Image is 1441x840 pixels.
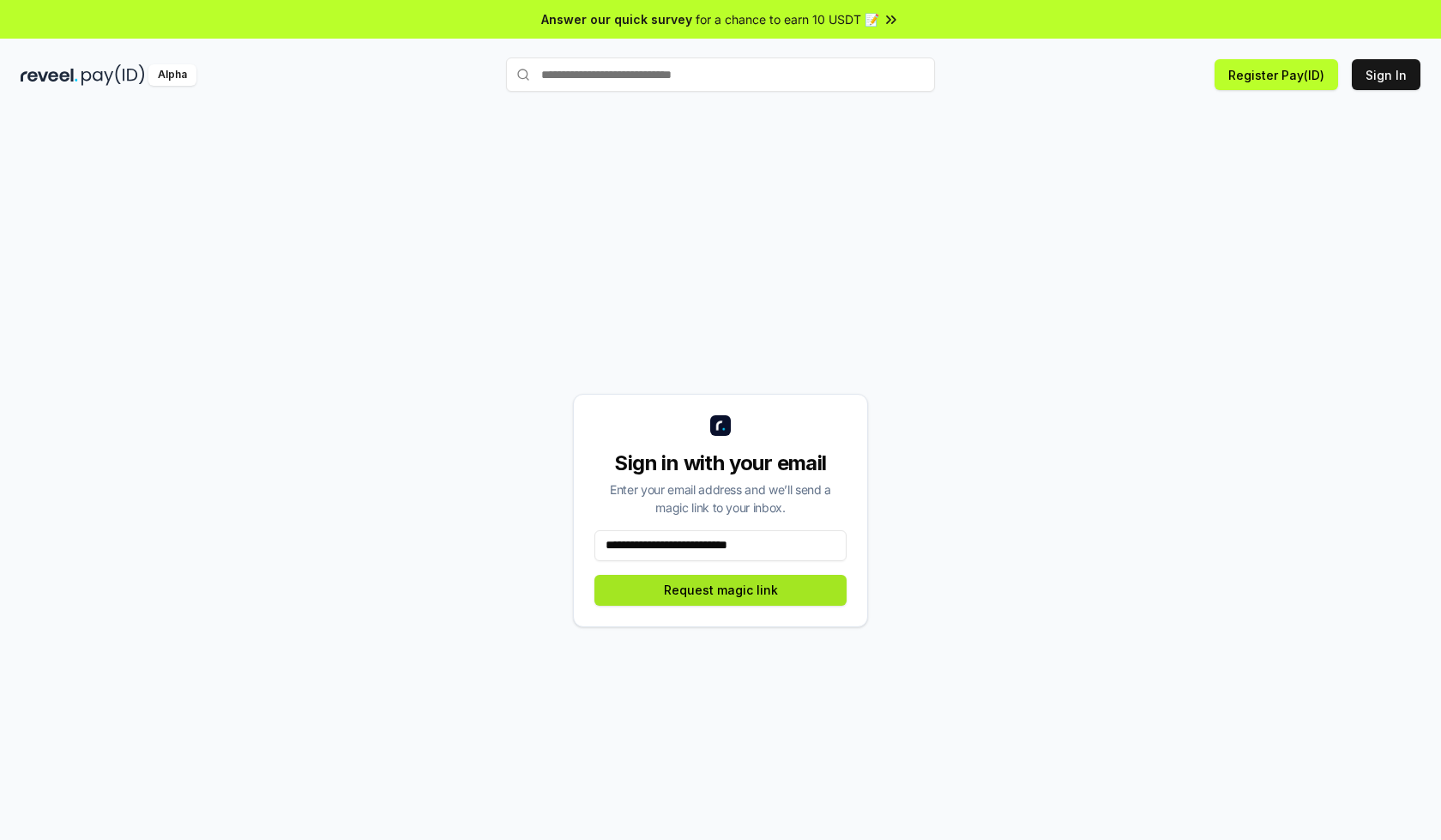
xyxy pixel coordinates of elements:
button: Sign In [1352,59,1420,90]
span: Answer our quick survey [541,10,692,28]
span: for a chance to earn 10 USDT 📝 [696,10,879,28]
img: pay_id [81,64,145,86]
div: Enter your email address and we’ll send a magic link to your inbox. [594,480,847,517]
button: Register Pay(ID) [1215,59,1338,90]
div: Sign in with your email [594,450,847,477]
div: Alpha [148,64,196,86]
img: logo_small [710,415,731,436]
img: reveel_dark [21,64,78,86]
button: Request magic link [594,575,847,606]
